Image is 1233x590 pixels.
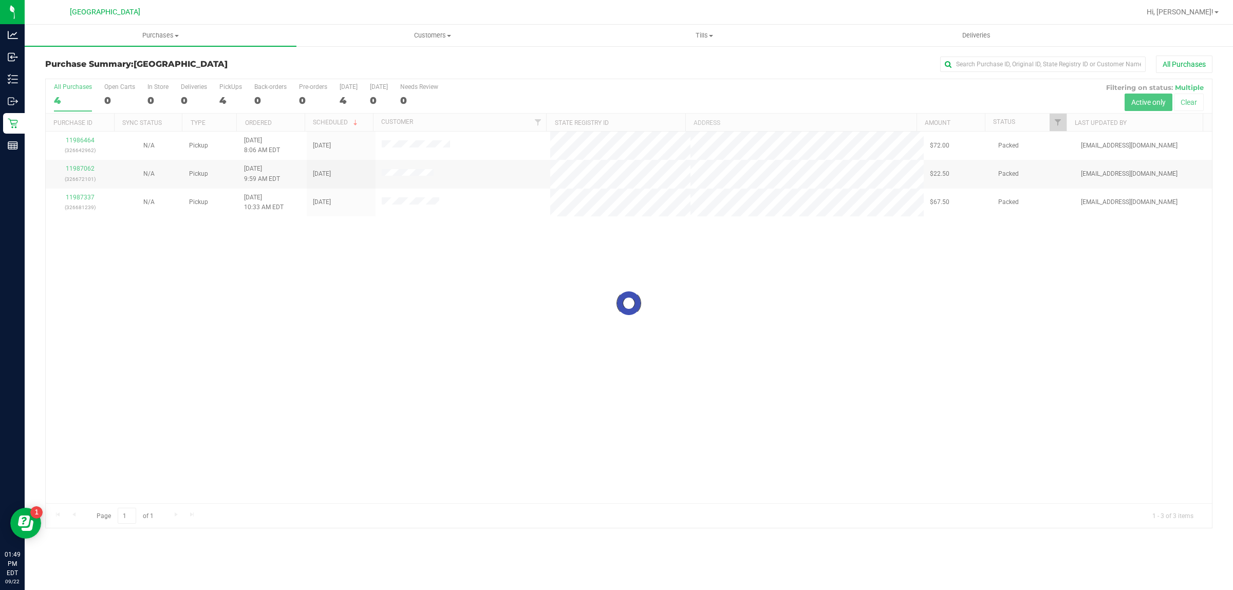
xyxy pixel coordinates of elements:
[297,31,568,40] span: Customers
[568,25,840,46] a: Tills
[1147,8,1213,16] span: Hi, [PERSON_NAME]!
[8,96,18,106] inline-svg: Outbound
[8,30,18,40] inline-svg: Analytics
[5,550,20,578] p: 01:49 PM EDT
[70,8,140,16] span: [GEOGRAPHIC_DATA]
[8,74,18,84] inline-svg: Inventory
[8,140,18,151] inline-svg: Reports
[5,578,20,585] p: 09/22
[1156,56,1212,73] button: All Purchases
[134,59,228,69] span: [GEOGRAPHIC_DATA]
[25,31,296,40] span: Purchases
[30,506,43,519] iframe: Resource center unread badge
[25,25,296,46] a: Purchases
[45,60,434,69] h3: Purchase Summary:
[569,31,839,40] span: Tills
[8,118,18,128] inline-svg: Retail
[948,31,1004,40] span: Deliveries
[940,57,1146,72] input: Search Purchase ID, Original ID, State Registry ID or Customer Name...
[10,508,41,539] iframe: Resource center
[840,25,1112,46] a: Deliveries
[8,52,18,62] inline-svg: Inbound
[296,25,568,46] a: Customers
